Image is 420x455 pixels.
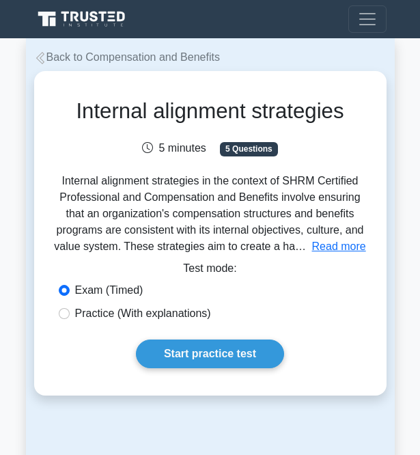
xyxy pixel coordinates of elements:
[51,98,370,124] h1: Internal alignment strategies
[348,5,387,33] button: Toggle navigation
[75,305,211,322] label: Practice (With explanations)
[54,175,363,252] span: Internal alignment strategies in the context of SHRM Certified Professional and Compensation and ...
[142,142,206,154] span: 5 minutes
[34,51,220,63] a: Back to Compensation and Benefits
[136,340,284,368] a: Start practice test
[51,260,370,282] div: Test mode:
[75,282,143,299] label: Exam (Timed)
[220,142,277,156] span: 5 Questions
[312,238,366,255] button: Read more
